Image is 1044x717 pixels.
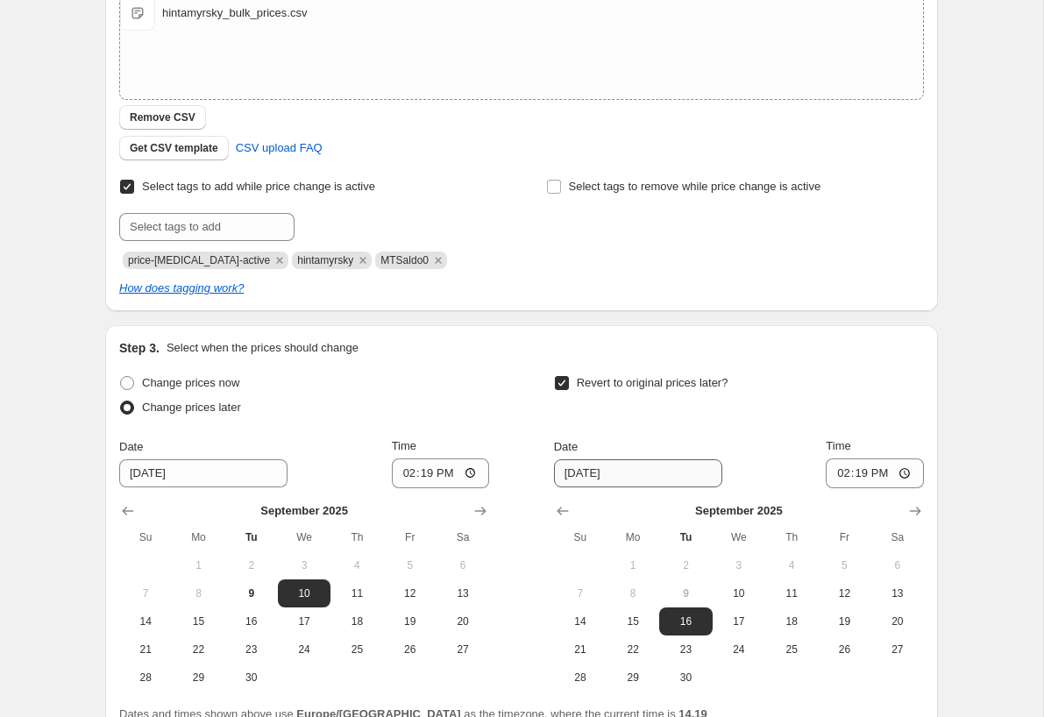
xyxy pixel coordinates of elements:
span: 23 [666,642,705,657]
button: Friday September 26 2025 [384,635,437,664]
span: 18 [772,614,811,628]
span: 20 [444,614,482,628]
span: Get CSV template [130,141,218,155]
span: Th [772,530,811,544]
span: 19 [825,614,863,628]
span: 14 [126,614,165,628]
span: 18 [337,614,376,628]
span: 5 [825,558,863,572]
span: We [285,530,323,544]
button: Saturday September 27 2025 [437,635,489,664]
button: Tuesday September 23 2025 [225,635,278,664]
span: 16 [232,614,271,628]
button: Sunday September 7 2025 [554,579,607,607]
span: 2 [232,558,271,572]
span: 23 [232,642,271,657]
button: Tuesday September 16 2025 [659,607,712,635]
span: 25 [337,642,376,657]
span: Date [119,440,143,453]
button: Monday September 15 2025 [607,607,659,635]
button: Thursday September 4 2025 [765,551,818,579]
button: Friday September 26 2025 [818,635,870,664]
span: 11 [337,586,376,600]
button: Monday September 15 2025 [172,607,224,635]
button: Friday September 5 2025 [818,551,870,579]
th: Friday [384,523,437,551]
span: 4 [337,558,376,572]
span: CSV upload FAQ [236,139,323,157]
span: 8 [179,586,217,600]
span: 13 [878,586,917,600]
button: Monday September 22 2025 [607,635,659,664]
button: Get CSV template [119,136,229,160]
button: Sunday September 28 2025 [119,664,172,692]
span: Mo [614,530,652,544]
button: Monday September 8 2025 [172,579,224,607]
button: Saturday September 20 2025 [871,607,924,635]
span: Remove CSV [130,110,195,124]
button: Saturday September 6 2025 [871,551,924,579]
button: Wednesday September 24 2025 [713,635,765,664]
input: 9/9/2025 [554,459,722,487]
th: Saturday [871,523,924,551]
span: 27 [444,642,482,657]
span: 21 [561,642,600,657]
button: Wednesday September 17 2025 [713,607,765,635]
th: Thursday [765,523,818,551]
button: Tuesday September 2 2025 [659,551,712,579]
span: 25 [772,642,811,657]
span: 19 [391,614,430,628]
button: Saturday September 13 2025 [871,579,924,607]
span: 3 [285,558,323,572]
span: Time [392,439,416,452]
button: Sunday September 14 2025 [554,607,607,635]
button: Saturday September 20 2025 [437,607,489,635]
th: Wednesday [713,523,765,551]
button: Sunday September 28 2025 [554,664,607,692]
button: Monday September 29 2025 [172,664,224,692]
button: Sunday September 14 2025 [119,607,172,635]
span: Su [561,530,600,544]
span: 22 [614,642,652,657]
button: Wednesday September 10 2025 [713,579,765,607]
span: 7 [561,586,600,600]
p: Select when the prices should change [167,339,359,357]
span: 1 [614,558,652,572]
th: Sunday [119,523,172,551]
button: Remove hintamyrsky [355,252,371,268]
span: 5 [391,558,430,572]
button: Thursday September 4 2025 [330,551,383,579]
span: 28 [561,671,600,685]
span: Select tags to remove while price change is active [569,180,821,193]
span: Change prices now [142,376,239,389]
button: Tuesday September 2 2025 [225,551,278,579]
span: Su [126,530,165,544]
span: Sa [444,530,482,544]
span: Select tags to add while price change is active [142,180,375,193]
span: 10 [285,586,323,600]
span: 16 [666,614,705,628]
button: Thursday September 25 2025 [765,635,818,664]
th: Saturday [437,523,489,551]
button: Wednesday September 3 2025 [278,551,330,579]
button: Show next month, October 2025 [903,499,927,523]
th: Monday [172,523,224,551]
button: Tuesday September 16 2025 [225,607,278,635]
span: 30 [232,671,271,685]
button: Wednesday September 17 2025 [278,607,330,635]
span: Fr [391,530,430,544]
span: 21 [126,642,165,657]
button: Friday September 12 2025 [818,579,870,607]
input: 9/9/2025 [119,459,288,487]
button: Friday September 5 2025 [384,551,437,579]
button: Remove price-change-job-active [272,252,288,268]
button: Saturday September 13 2025 [437,579,489,607]
th: Sunday [554,523,607,551]
span: 20 [878,614,917,628]
span: Fr [825,530,863,544]
span: 27 [878,642,917,657]
button: Thursday September 11 2025 [765,579,818,607]
span: hintamyrsky [297,254,353,266]
span: 29 [614,671,652,685]
button: Friday September 19 2025 [818,607,870,635]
